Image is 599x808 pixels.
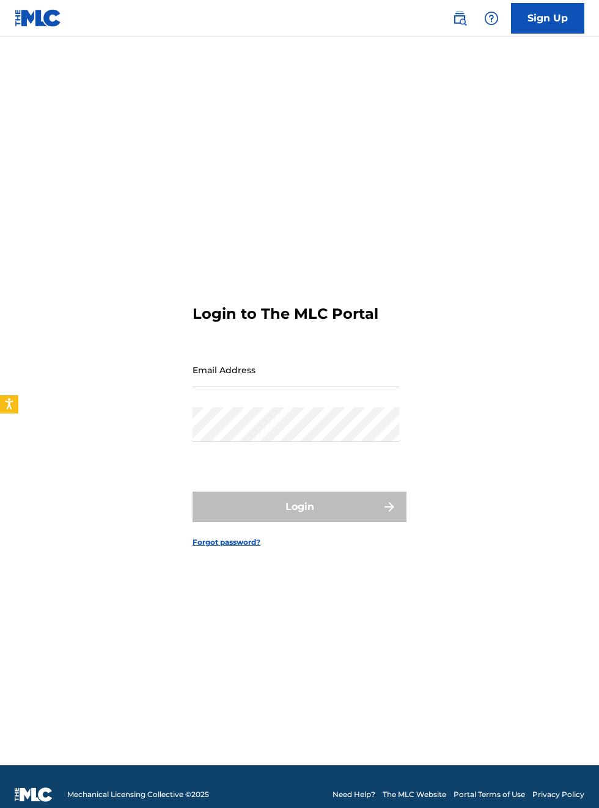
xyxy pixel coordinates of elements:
[532,789,584,800] a: Privacy Policy
[193,537,260,548] a: Forgot password?
[333,789,375,800] a: Need Help?
[452,11,467,26] img: search
[454,789,525,800] a: Portal Terms of Use
[511,3,584,34] a: Sign Up
[479,6,504,31] div: Help
[193,305,378,323] h3: Login to The MLC Portal
[15,9,62,27] img: MLC Logo
[383,789,446,800] a: The MLC Website
[484,11,499,26] img: help
[67,789,209,800] span: Mechanical Licensing Collective © 2025
[447,6,472,31] a: Public Search
[15,787,53,802] img: logo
